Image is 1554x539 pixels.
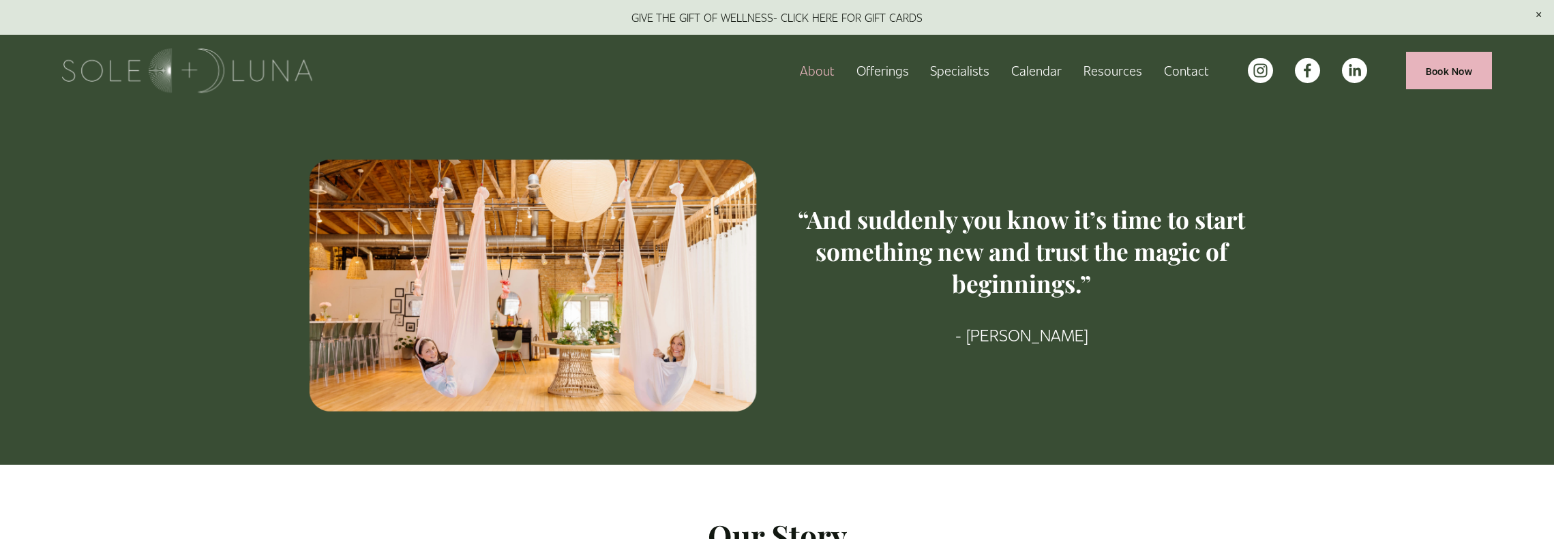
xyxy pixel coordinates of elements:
a: Contact [1164,59,1209,82]
a: Calendar [1011,59,1062,82]
a: facebook-unauth [1295,58,1320,83]
a: instagram-unauth [1248,58,1273,83]
a: folder dropdown [856,59,909,82]
a: About [800,59,835,82]
a: LinkedIn [1342,58,1367,83]
p: - [PERSON_NAME] [789,322,1255,348]
img: Sole + Luna [62,48,312,93]
a: folder dropdown [1084,59,1142,82]
a: Book Now [1406,52,1492,89]
span: Offerings [856,60,909,81]
a: Specialists [930,59,989,82]
span: Resources [1084,60,1142,81]
h3: “And suddenly you know it’s time to start something new and trust the magic of beginnings.” [789,204,1255,300]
